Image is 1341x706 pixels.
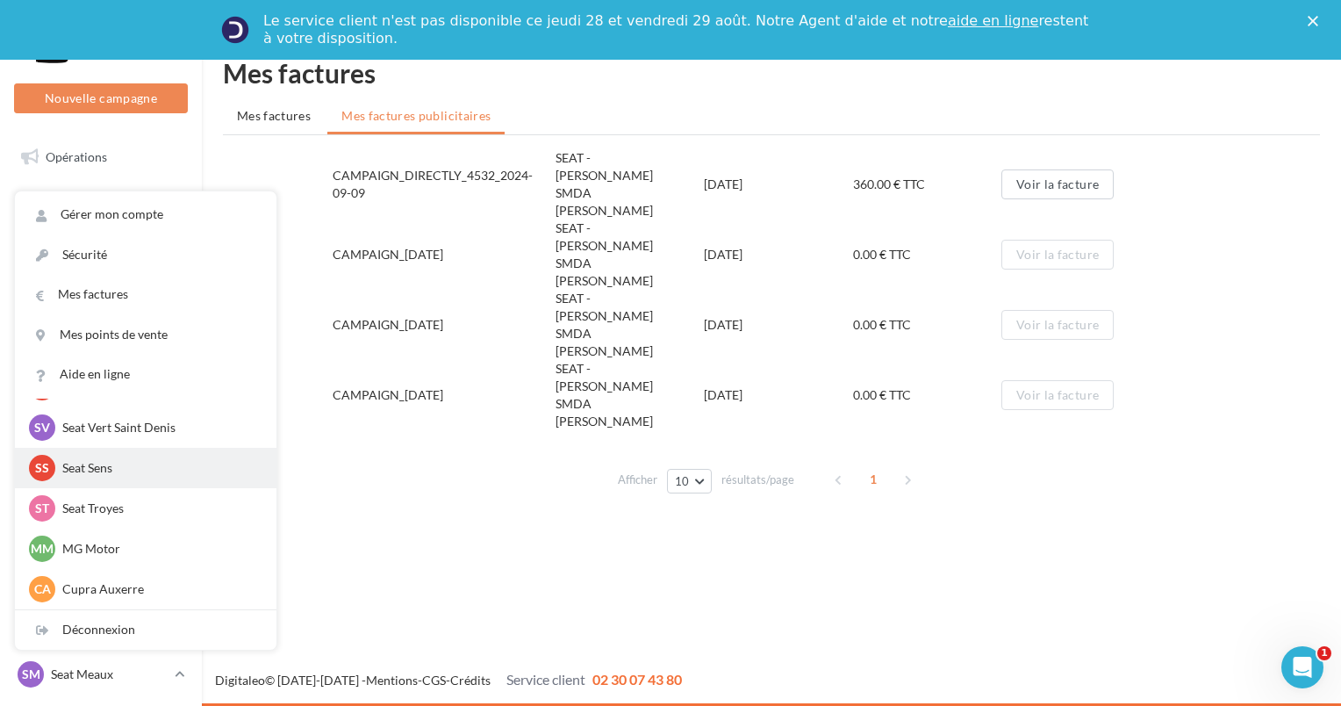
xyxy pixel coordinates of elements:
p: Seat Troyes [62,500,255,517]
div: SEAT - [PERSON_NAME] SMDA [PERSON_NAME] [556,149,704,220]
button: Voir la facture [1001,380,1114,410]
a: Opérations [11,139,191,176]
a: Mentions [366,673,418,688]
div: [DATE] [704,316,852,334]
a: aide en ligne [948,12,1038,29]
a: PLV et print personnalisable [11,446,191,498]
span: 02 30 07 43 80 [592,671,682,688]
div: 360.00 € TTC [853,176,1001,193]
div: SEAT - [PERSON_NAME] SMDA [PERSON_NAME] [556,290,704,360]
div: CAMPAIGN_DIRECTLY_4532_2024-09-09 [333,167,556,202]
span: SV [34,419,50,436]
div: Déconnexion [15,610,276,650]
a: Calendrier [11,402,191,439]
a: CGS [422,673,446,688]
p: Seat Sens [62,459,255,477]
span: CA [34,580,51,598]
button: 10 [667,469,712,493]
a: Crédits [450,673,491,688]
iframe: Intercom live chat [1281,646,1323,688]
button: Voir la facture [1001,169,1114,199]
a: Campagnes DataOnDemand [11,504,191,556]
span: 10 [675,474,690,488]
a: Boîte de réception [11,183,191,220]
span: ST [35,500,49,517]
p: Seat Meaux [51,666,168,683]
span: résultats/page [721,472,794,488]
span: SM [22,666,40,683]
a: Contacts [11,315,191,352]
div: 0.00 € TTC [853,246,1001,263]
a: Mes factures [15,275,276,314]
a: Médiathèque [11,358,191,395]
div: [DATE] [704,176,852,193]
a: Digitaleo [215,673,265,688]
div: [DATE] [704,246,852,263]
button: Voir la facture [1001,310,1114,340]
span: Service client [506,671,585,688]
h1: Mes factures [223,60,1320,86]
div: CAMPAIGN_[DATE] [333,316,556,334]
span: MM [31,540,54,558]
span: Mes factures [237,108,311,123]
a: Sécurité [15,235,276,275]
img: Profile image for Service-Client [221,16,249,44]
div: [DATE] [704,386,852,404]
button: Voir la facture [1001,240,1114,270]
div: 0.00 € TTC [853,386,1001,404]
p: Seat Vert Saint Denis [62,419,255,436]
a: Visibilité en ligne [11,227,191,264]
a: Aide en ligne [15,355,276,394]
div: SEAT - [PERSON_NAME] SMDA [PERSON_NAME] [556,220,704,290]
div: CAMPAIGN_[DATE] [333,386,556,404]
a: Campagnes [11,271,191,308]
div: SEAT - [PERSON_NAME] SMDA [PERSON_NAME] [556,360,704,430]
span: 1 [1317,646,1331,660]
button: Nouvelle campagne [14,83,188,113]
div: CAMPAIGN_[DATE] [333,246,556,263]
span: SS [35,459,49,477]
span: Afficher [618,472,657,488]
a: SM Seat Meaux [14,658,188,691]
a: Mes points de vente [15,315,276,355]
span: Opérations [46,149,107,164]
p: MG Motor [62,540,255,558]
span: © [DATE]-[DATE] - - - [215,673,682,688]
div: 0.00 € TTC [853,316,1001,334]
div: Le service client n'est pas disponible ce jeudi 28 et vendredi 29 août. Notre Agent d'aide et not... [263,12,1092,47]
div: Fermer [1308,16,1325,26]
p: Cupra Auxerre [62,580,255,598]
span: 1 [859,465,887,493]
a: Gérer mon compte [15,195,276,234]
